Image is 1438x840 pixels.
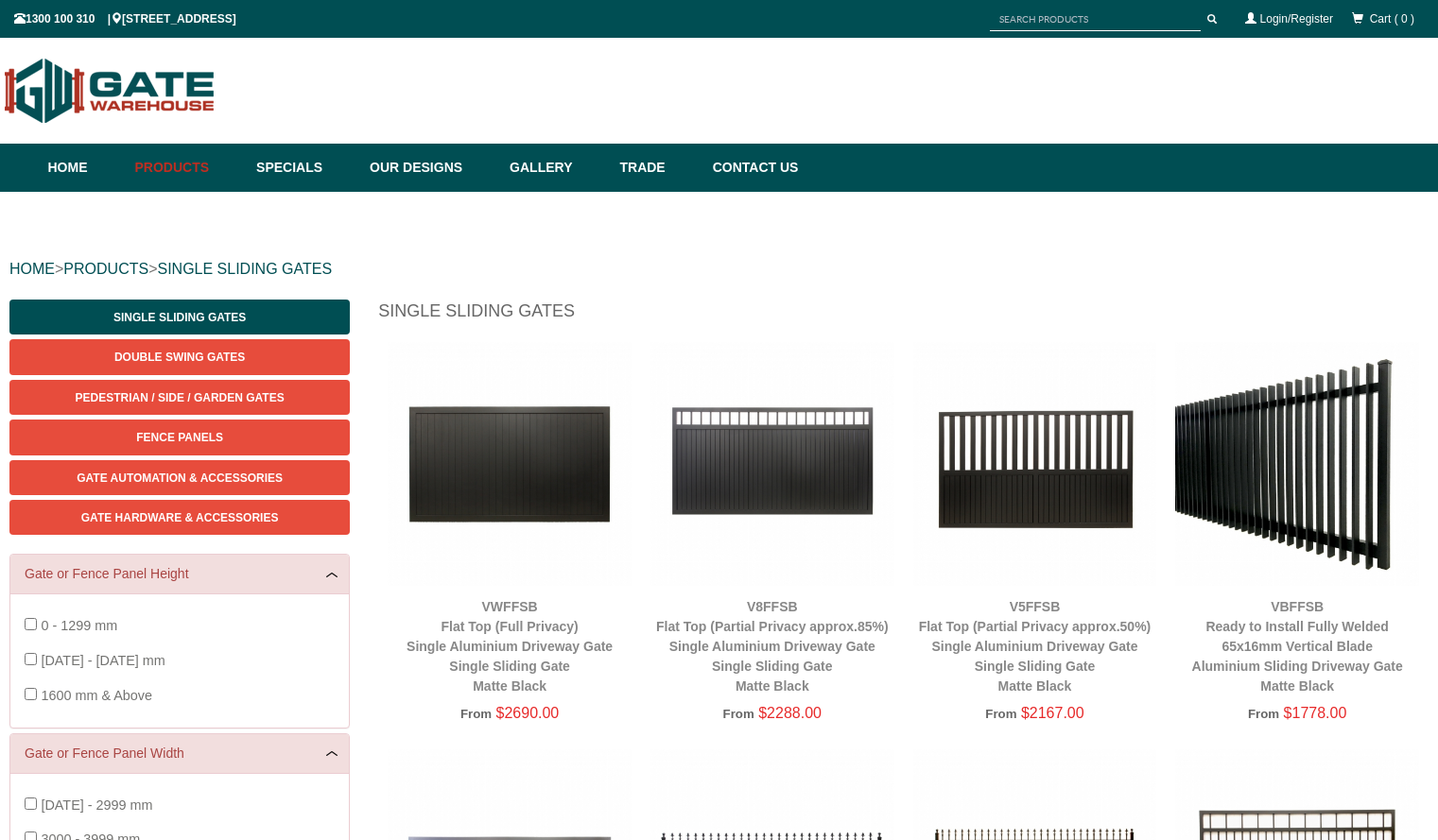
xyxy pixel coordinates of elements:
a: Double Swing Gates [9,339,350,374]
span: Gate Automation & Accessories [77,471,283,485]
span: 1600 mm & Above [41,688,152,703]
img: V5FFSB - Flat Top (Partial Privacy approx.50%) - Single Aluminium Driveway Gate - Single Sliding ... [913,342,1157,586]
span: $2690.00 [496,705,560,721]
a: Our Designs [360,144,500,192]
img: VBFFSB - Ready to Install Fully Welded 65x16mm Vertical Blade - Aluminium Sliding Driveway Gate -... [1175,342,1419,586]
a: VWFFSBFlat Top (Full Privacy)Single Aluminium Driveway GateSingle Sliding GateMatte Black [407,599,613,694]
span: Single Sliding Gates [113,311,246,324]
a: V8FFSBFlat Top (Partial Privacy approx.85%)Single Aluminium Driveway GateSingle Sliding GateMatte... [656,599,889,694]
a: Gate Hardware & Accessories [9,500,350,535]
span: $1778.00 [1284,705,1347,721]
a: Products [126,144,248,192]
span: Cart ( 0 ) [1370,12,1414,26]
span: From [985,707,1016,721]
span: Double Swing Gates [114,351,245,364]
img: V8FFSB - Flat Top (Partial Privacy approx.85%) - Single Aluminium Driveway Gate - Single Sliding ... [650,342,894,586]
span: Fence Panels [136,431,223,444]
a: V5FFSBFlat Top (Partial Privacy approx.50%)Single Aluminium Driveway GateSingle Sliding GateMatte... [919,599,1152,694]
a: Gate or Fence Panel Width [25,744,335,763]
a: Gate Automation & Accessories [9,460,350,495]
img: VWFFSB - Flat Top (Full Privacy) - Single Aluminium Driveway Gate - Single Sliding Gate - Matte B... [388,342,632,586]
span: 1300 100 310 | [STREET_ADDRESS] [14,12,236,26]
a: Gallery [500,144,610,192]
span: Pedestrian / Side / Garden Gates [76,391,285,404]
a: Trade [610,144,702,192]
a: Gate or Fence Panel Height [25,564,335,584]
a: Home [48,144,126,192]
a: SINGLE SLIDING GATES [157,261,332,277]
span: [DATE] - [DATE] mm [41,653,165,668]
a: Fence Panels [9,420,350,454]
a: HOME [9,261,55,277]
span: From [723,707,754,721]
span: $2167.00 [1021,705,1084,721]
span: $2288.00 [758,705,822,721]
span: From [1248,707,1279,721]
span: From [460,707,492,721]
a: PRODUCTS [63,261,148,277]
span: [DATE] - 2999 mm [41,797,152,813]
h1: Single Sliding Gates [378,300,1429,333]
a: Specials [247,144,360,192]
a: VBFFSBReady to Install Fully Welded 65x16mm Vertical BladeAluminium Sliding Driveway GateMatte Black [1192,599,1403,694]
a: Contact Us [703,144,799,192]
a: Single Sliding Gates [9,300,350,334]
div: > > [9,239,1429,300]
input: SEARCH PRODUCTS [990,8,1201,31]
a: Pedestrian / Side / Garden Gates [9,380,350,415]
a: Login/Register [1260,12,1333,26]
span: Gate Hardware & Accessories [81,511,279,524]
span: 0 - 1299 mm [41,618,117,633]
